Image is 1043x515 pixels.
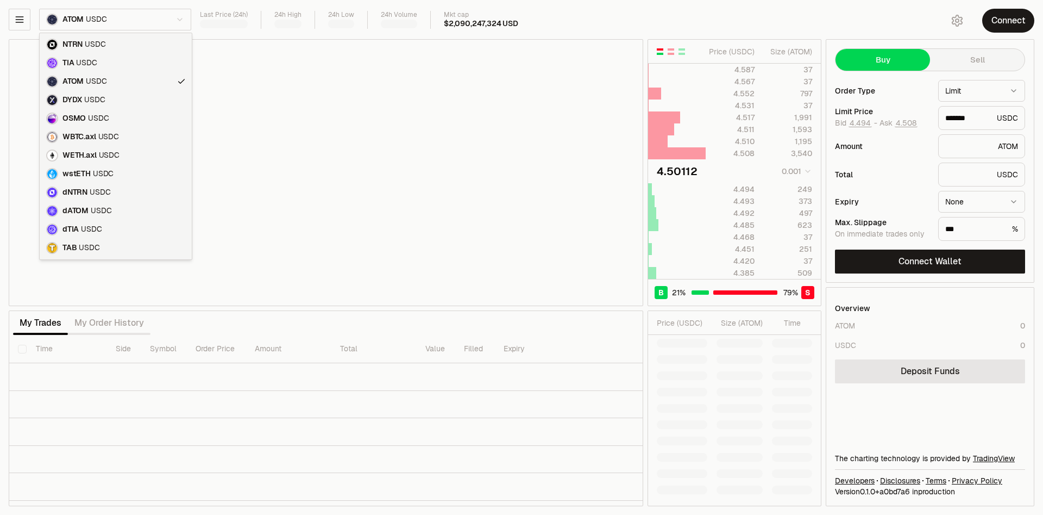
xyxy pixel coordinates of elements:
span: OSMO [62,114,86,123]
span: TAB [62,243,77,253]
img: wsteth.svg [46,168,58,180]
span: DYDX [62,95,82,105]
span: USDC [99,151,120,160]
img: osmo.png [46,113,58,125]
span: dNTRN [62,188,87,197]
img: eth-white.png [46,150,58,162]
img: dNTRN.svg [46,187,58,198]
span: USDC [76,58,97,68]
span: ATOM [62,77,84,86]
span: USDC [84,95,105,105]
span: NTRN [62,40,83,49]
img: ntrn.png [46,39,58,51]
span: USDC [88,114,109,123]
img: dATOM.svg [46,205,58,217]
span: USDC [93,169,114,179]
img: celestia.png [46,57,58,69]
span: USDC [79,243,99,253]
span: WBTC.axl [62,132,96,142]
span: dATOM [62,206,89,216]
span: dTIA [62,225,79,234]
span: USDC [90,188,110,197]
img: dTIA.svg [46,224,58,235]
span: TIA [62,58,74,68]
span: wstETH [62,169,91,179]
img: dydx.png [46,94,58,106]
span: USDC [91,206,111,216]
span: USDC [85,40,105,49]
span: WETH.axl [62,151,97,160]
img: wbtc.png [46,131,58,143]
span: USDC [98,132,119,142]
img: atom.png [46,76,58,88]
img: TAB.png [46,242,58,254]
span: USDC [81,225,102,234]
span: USDC [86,77,106,86]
